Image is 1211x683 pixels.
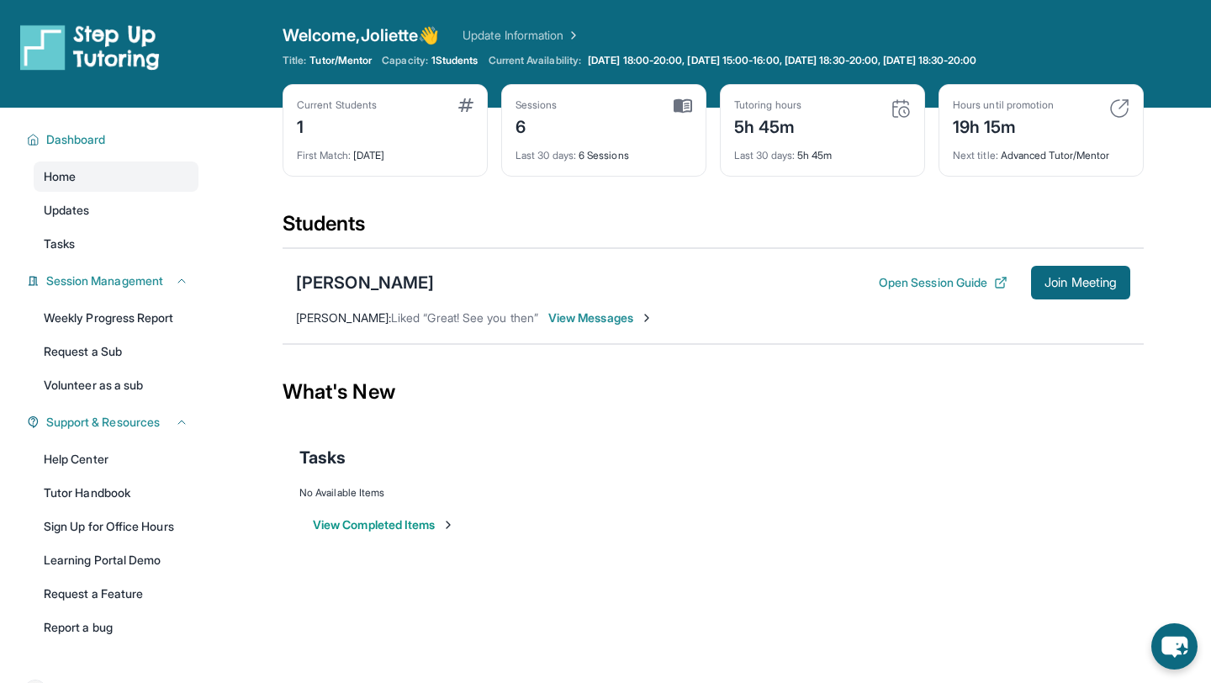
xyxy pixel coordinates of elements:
div: Current Students [297,98,377,112]
a: Report a bug [34,612,198,643]
a: Volunteer as a sub [34,370,198,400]
button: Support & Resources [40,414,188,431]
div: What's New [283,355,1144,429]
span: View Messages [548,310,653,326]
a: Learning Portal Demo [34,545,198,575]
span: Tutor/Mentor [309,54,372,67]
span: First Match : [297,149,351,161]
span: Dashboard [46,131,106,148]
span: [DATE] 18:00-20:00, [DATE] 15:00-16:00, [DATE] 18:30-20:00, [DATE] 18:30-20:00 [588,54,976,67]
img: card [458,98,473,112]
span: Join Meeting [1044,278,1117,288]
button: chat-button [1151,623,1198,670]
span: Last 30 days : [516,149,576,161]
span: Next title : [953,149,998,161]
span: Tasks [299,446,346,469]
img: card [1109,98,1129,119]
span: 1 Students [431,54,479,67]
a: Sign Up for Office Hours [34,511,198,542]
div: 6 Sessions [516,139,692,162]
span: [PERSON_NAME] : [296,310,391,325]
img: card [674,98,692,114]
button: View Completed Items [313,516,455,533]
button: Open Session Guide [879,274,1007,291]
span: Support & Resources [46,414,160,431]
a: Help Center [34,444,198,474]
img: Chevron Right [563,27,580,44]
div: Hours until promotion [953,98,1054,112]
div: 6 [516,112,558,139]
img: Chevron-Right [640,311,653,325]
div: 19h 15m [953,112,1054,139]
div: 5h 45m [734,112,801,139]
div: 5h 45m [734,139,911,162]
a: Updates [34,195,198,225]
a: Home [34,161,198,192]
span: Capacity: [382,54,428,67]
div: 1 [297,112,377,139]
div: No Available Items [299,486,1127,500]
span: Title: [283,54,306,67]
div: Sessions [516,98,558,112]
div: [PERSON_NAME] [296,271,434,294]
a: [DATE] 18:00-20:00, [DATE] 15:00-16:00, [DATE] 18:30-20:00, [DATE] 18:30-20:00 [584,54,980,67]
div: Tutoring hours [734,98,801,112]
div: Advanced Tutor/Mentor [953,139,1129,162]
a: Update Information [463,27,580,44]
a: Tasks [34,229,198,259]
div: [DATE] [297,139,473,162]
button: Dashboard [40,131,188,148]
a: Request a Sub [34,336,198,367]
span: Session Management [46,273,163,289]
button: Session Management [40,273,188,289]
span: Current Availability: [489,54,581,67]
img: card [891,98,911,119]
span: Liked “Great! See you then” [391,310,538,325]
span: Last 30 days : [734,149,795,161]
span: Tasks [44,236,75,252]
span: Home [44,168,76,185]
div: Students [283,210,1144,247]
a: Tutor Handbook [34,478,198,508]
a: Request a Feature [34,579,198,609]
span: Welcome, Joliette 👋 [283,24,439,47]
img: logo [20,24,160,71]
span: Updates [44,202,90,219]
a: Weekly Progress Report [34,303,198,333]
button: Join Meeting [1031,266,1130,299]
